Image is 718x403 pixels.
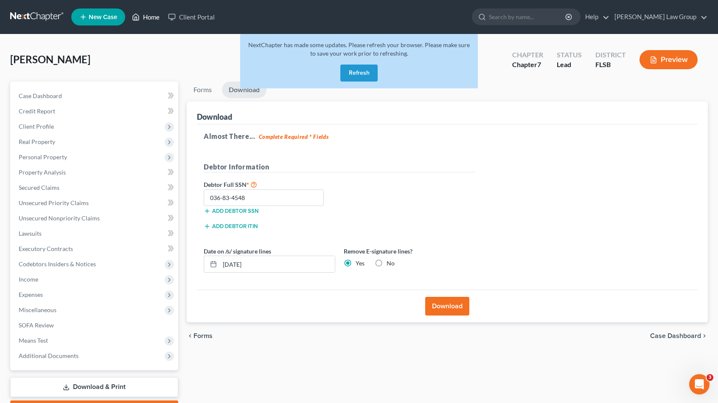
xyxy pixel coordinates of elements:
[164,9,219,25] a: Client Portal
[19,107,55,115] span: Credit Report
[581,9,609,25] a: Help
[222,82,266,98] a: Download
[19,352,79,359] span: Additional Documents
[12,318,178,333] a: SOFA Review
[19,138,55,145] span: Real Property
[19,214,100,222] span: Unsecured Nonpriority Claims
[194,333,213,339] span: Forms
[595,50,626,60] div: District
[537,60,541,68] span: 7
[204,131,691,141] h5: Almost There...
[12,88,178,104] a: Case Dashboard
[12,180,178,195] a: Secured Claims
[340,65,378,82] button: Refresh
[12,195,178,211] a: Unsecured Priority Claims
[512,50,543,60] div: Chapter
[187,333,224,339] button: chevron_left Forms
[19,169,66,176] span: Property Analysis
[187,82,219,98] a: Forms
[12,226,178,241] a: Lawsuits
[639,50,698,69] button: Preview
[89,14,117,20] span: New Case
[701,333,708,339] i: chevron_right
[259,133,329,140] strong: Complete Required * Fields
[650,333,701,339] span: Case Dashboard
[220,256,335,272] input: MM/DD/YYYY
[650,333,708,339] a: Case Dashboard chevron_right
[199,179,339,189] label: Debtor Full SSN
[19,291,43,298] span: Expenses
[12,241,178,256] a: Executory Contracts
[425,297,469,316] button: Download
[204,208,258,214] button: Add debtor SSN
[19,123,54,130] span: Client Profile
[707,374,713,381] span: 3
[187,333,194,339] i: chevron_left
[197,112,232,122] div: Download
[19,276,38,283] span: Income
[204,162,475,172] h5: Debtor Information
[489,9,567,25] input: Search by name...
[344,247,475,256] label: Remove E-signature lines?
[204,223,258,230] button: Add debtor ITIN
[595,60,626,70] div: FLSB
[19,337,48,344] span: Means Test
[610,9,707,25] a: [PERSON_NAME] Law Group
[10,377,178,397] a: Download & Print
[12,211,178,226] a: Unsecured Nonpriority Claims
[12,165,178,180] a: Property Analysis
[19,306,56,313] span: Miscellaneous
[204,247,271,256] label: Date on /s/ signature lines
[689,374,710,395] iframe: Intercom live chat
[356,259,365,268] label: Yes
[128,9,164,25] a: Home
[512,60,543,70] div: Chapter
[19,245,73,252] span: Executory Contracts
[10,53,90,65] span: [PERSON_NAME]
[557,60,582,70] div: Lead
[248,41,470,57] span: NextChapter has made some updates. Please refresh your browser. Please make sure to save your wor...
[12,104,178,119] a: Credit Report
[19,230,42,237] span: Lawsuits
[19,92,62,99] span: Case Dashboard
[19,321,54,329] span: SOFA Review
[19,153,67,161] span: Personal Property
[387,259,395,268] label: No
[204,189,324,206] input: XXX-XX-XXXX
[19,260,96,268] span: Codebtors Insiders & Notices
[19,199,89,206] span: Unsecured Priority Claims
[19,184,59,191] span: Secured Claims
[557,50,582,60] div: Status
